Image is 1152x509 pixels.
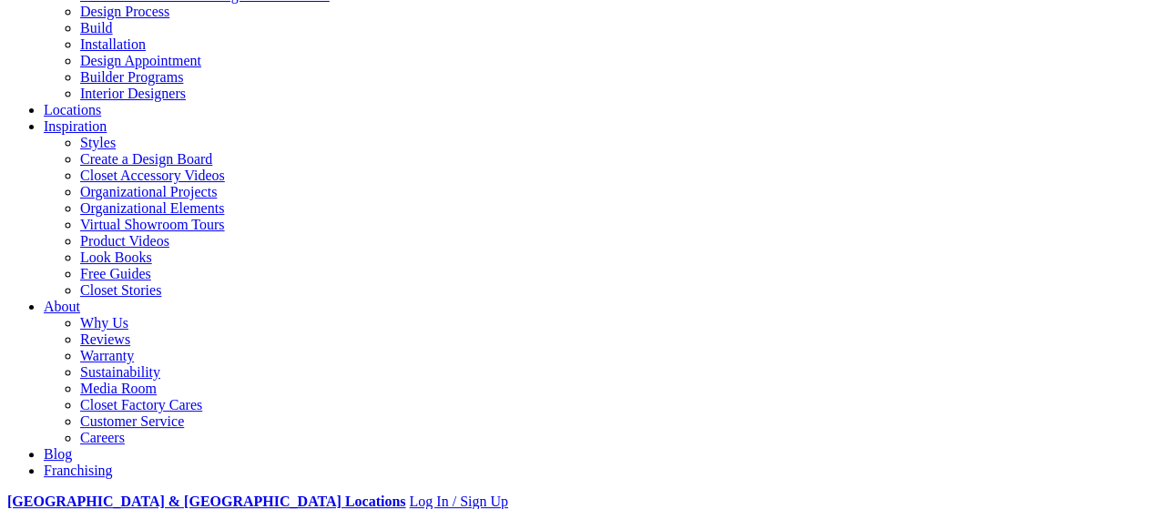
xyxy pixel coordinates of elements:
[44,118,107,134] a: Inspiration
[80,348,134,363] a: Warranty
[80,86,186,101] a: Interior Designers
[80,36,146,52] a: Installation
[7,494,405,509] a: [GEOGRAPHIC_DATA] & [GEOGRAPHIC_DATA] Locations
[80,397,202,412] a: Closet Factory Cares
[80,249,152,265] a: Look Books
[80,69,183,85] a: Builder Programs
[80,364,160,380] a: Sustainability
[80,20,113,36] a: Build
[80,168,225,183] a: Closet Accessory Videos
[80,53,201,68] a: Design Appointment
[80,135,116,150] a: Styles
[80,151,212,167] a: Create a Design Board
[80,430,125,445] a: Careers
[44,102,101,117] a: Locations
[44,446,72,462] a: Blog
[409,494,507,509] a: Log In / Sign Up
[80,413,184,429] a: Customer Service
[44,299,80,314] a: About
[80,315,128,331] a: Why Us
[80,184,217,199] a: Organizational Projects
[80,381,157,396] a: Media Room
[80,282,161,298] a: Closet Stories
[80,233,169,249] a: Product Videos
[44,463,113,478] a: Franchising
[80,331,130,347] a: Reviews
[80,266,151,281] a: Free Guides
[80,200,224,216] a: Organizational Elements
[80,217,225,232] a: Virtual Showroom Tours
[80,4,169,19] a: Design Process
